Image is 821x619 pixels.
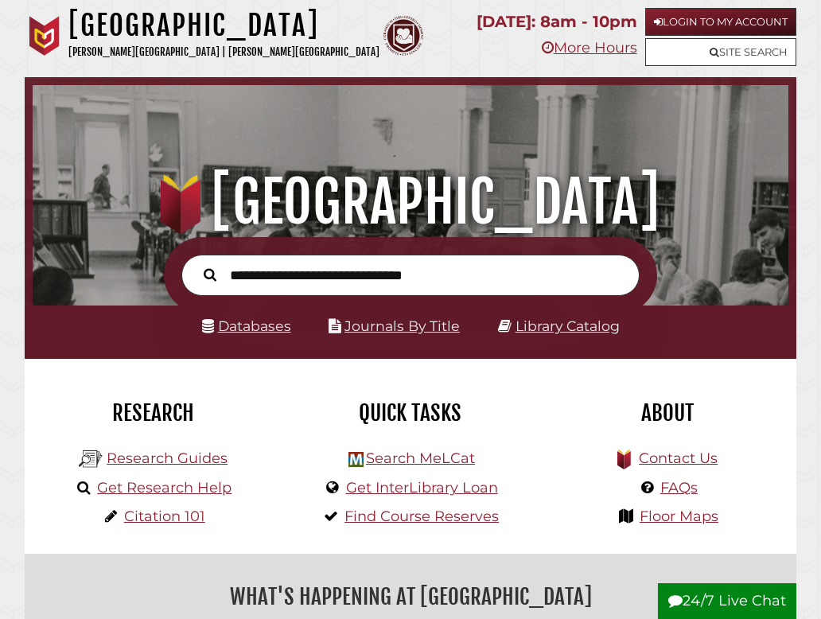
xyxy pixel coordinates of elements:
[204,268,216,282] i: Search
[202,317,291,334] a: Databases
[639,450,718,467] a: Contact Us
[348,452,364,467] img: Hekman Library Logo
[107,450,228,467] a: Research Guides
[551,399,784,426] h2: About
[383,16,423,56] img: Calvin Theological Seminary
[124,508,205,525] a: Citation 101
[196,264,224,284] button: Search
[477,8,637,36] p: [DATE]: 8am - 10pm
[68,8,379,43] h1: [GEOGRAPHIC_DATA]
[542,39,637,56] a: More Hours
[640,508,718,525] a: Floor Maps
[516,317,620,334] a: Library Catalog
[37,399,270,426] h2: Research
[37,578,784,615] h2: What's Happening at [GEOGRAPHIC_DATA]
[45,167,776,237] h1: [GEOGRAPHIC_DATA]
[344,317,460,334] a: Journals By Title
[25,16,64,56] img: Calvin University
[294,399,527,426] h2: Quick Tasks
[344,508,499,525] a: Find Course Reserves
[97,479,232,496] a: Get Research Help
[346,479,498,496] a: Get InterLibrary Loan
[645,8,796,36] a: Login to My Account
[660,479,698,496] a: FAQs
[645,38,796,66] a: Site Search
[68,43,379,61] p: [PERSON_NAME][GEOGRAPHIC_DATA] | [PERSON_NAME][GEOGRAPHIC_DATA]
[366,450,475,467] a: Search MeLCat
[79,447,103,471] img: Hekman Library Logo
